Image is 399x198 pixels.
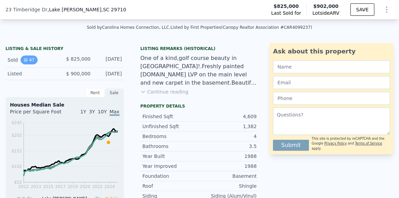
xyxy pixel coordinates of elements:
[274,3,299,10] span: $825,000
[89,109,95,114] span: 3Y
[110,109,120,116] span: Max
[43,184,53,189] tspan: 2015
[8,70,59,77] div: Listed
[199,163,257,170] div: 1988
[66,71,90,76] span: $ 900,000
[142,143,200,150] div: Bathrooms
[104,184,115,189] tspan: 2024
[10,101,120,108] div: Houses Median Sale
[140,103,259,109] div: Property details
[98,109,107,114] span: 10Y
[8,55,59,64] div: Sold
[96,55,122,64] div: [DATE]
[140,46,259,51] div: Listing Remarks (Historical)
[199,123,257,130] div: 1,382
[80,184,90,189] tspan: 2020
[11,149,22,153] tspan: $152
[380,3,394,16] button: Show Options
[96,70,122,77] div: [DATE]
[273,76,390,89] input: Email
[142,183,200,189] div: Roof
[80,109,86,114] span: 1Y
[350,3,374,16] button: SAVE
[55,184,66,189] tspan: 2017
[86,88,105,97] div: Rent
[199,183,257,189] div: Shingle
[273,60,390,73] input: Name
[140,88,189,95] button: Continue reading
[142,113,200,120] div: Finished Sqft
[87,25,170,30] div: Sold by Carolina Homes Connection, LLC .
[92,184,103,189] tspan: 2022
[199,153,257,160] div: 1988
[199,143,257,150] div: 3.5
[11,164,22,169] tspan: $102
[199,113,257,120] div: 4,609
[105,88,124,97] div: Sale
[355,141,382,145] a: Terms of Service
[142,123,200,130] div: Unfinished Sqft
[31,184,41,189] tspan: 2013
[142,163,200,170] div: Year Improved
[313,3,339,9] span: $902,000
[11,133,22,138] tspan: $202
[271,10,301,16] span: Last Sold for
[18,184,29,189] tspan: 2012
[199,173,257,180] div: Basement
[67,184,78,189] tspan: 2019
[142,153,200,160] div: Year Built
[142,133,200,140] div: Bedrooms
[199,133,257,140] div: 4
[142,173,200,180] div: Foundation
[11,120,22,125] tspan: $242
[14,180,22,185] tspan: $52
[324,141,347,145] a: Privacy Policy
[273,140,309,151] button: Submit
[312,10,339,16] span: Lotside ARV
[5,46,124,53] div: LISTING & SALE HISTORY
[171,25,312,30] div: Listed by First Properties (Canopy Realtor Association #CAR4099237)
[66,56,90,62] span: $ 825,000
[47,6,126,13] span: , Lake [PERSON_NAME]
[21,55,37,64] button: View historical data
[140,54,259,87] div: One of a kind,golf course beauty in [GEOGRAPHIC_DATA]!.Freshly painted [DOMAIN_NAME] LVP on the m...
[5,6,47,13] span: 23 Timberidge Dr
[273,92,390,105] input: Phone
[10,108,65,119] div: Price per Square Foot
[101,7,126,12] span: , SC 29710
[312,136,390,151] div: This site is protected by reCAPTCHA and the Google and apply.
[273,47,390,56] div: Ask about this property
